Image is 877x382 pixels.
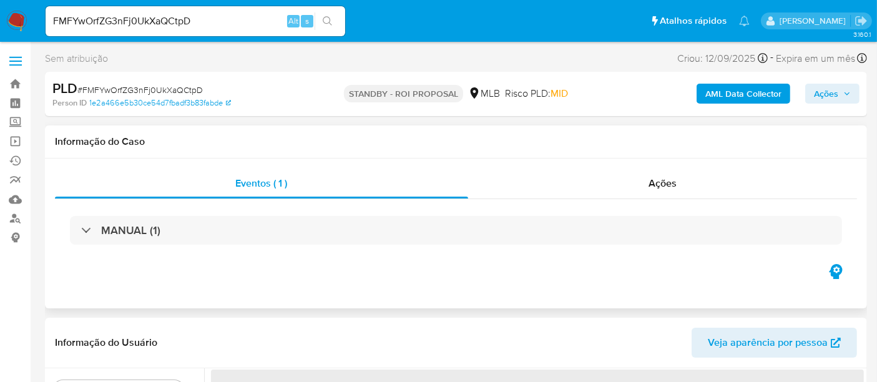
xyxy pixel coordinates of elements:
a: 1e2a466e5b30ce54d7fbadf3b83fabde [89,97,231,109]
input: Pesquise usuários ou casos... [46,13,345,29]
span: - [770,50,773,67]
b: AML Data Collector [705,84,781,104]
a: Notificações [739,16,750,26]
a: Sair [855,14,868,27]
div: MANUAL (1) [70,216,842,245]
span: Veja aparência por pessoa [708,328,828,358]
span: Alt [288,15,298,27]
button: search-icon [315,12,340,30]
b: PLD [52,78,77,98]
h1: Informação do Caso [55,135,857,148]
span: Eventos ( 1 ) [235,176,287,190]
span: Ações [814,84,838,104]
p: erico.trevizan@mercadopago.com.br [780,15,850,27]
span: Sem atribuição [45,52,108,66]
p: STANDBY - ROI PROPOSAL [344,85,463,102]
span: Expira em um mês [776,52,855,66]
span: s [305,15,309,27]
button: Veja aparência por pessoa [692,328,857,358]
div: MLB [468,87,500,100]
span: Ações [649,176,677,190]
span: Risco PLD: [505,87,568,100]
div: Criou: 12/09/2025 [677,50,768,67]
button: Ações [805,84,860,104]
h3: MANUAL (1) [101,223,160,237]
h1: Informação do Usuário [55,336,157,349]
span: # FMFYwOrfZG3nFj0UkXaQCtpD [77,84,203,96]
span: MID [551,86,568,100]
span: Atalhos rápidos [660,14,727,27]
button: AML Data Collector [697,84,790,104]
b: Person ID [52,97,87,109]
